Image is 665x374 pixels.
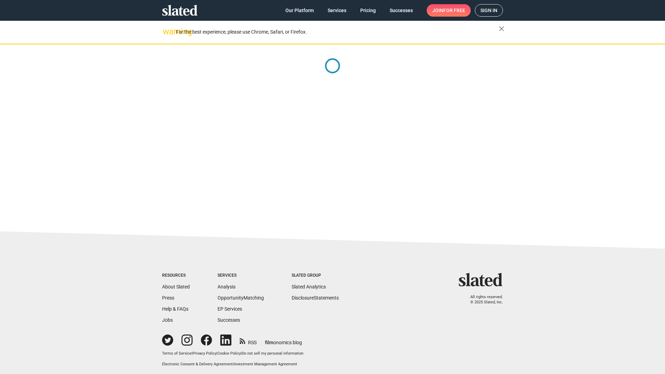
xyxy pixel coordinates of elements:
[265,334,302,346] a: filmonomics blog
[384,4,418,17] a: Successes
[292,295,339,301] a: DisclosureStatements
[216,351,218,356] span: |
[193,351,216,356] a: Privacy Policy
[463,295,503,305] p: All rights reserved. © 2025 Slated, Inc.
[218,306,242,312] a: EP Services
[427,4,471,17] a: Joinfor free
[218,351,241,356] a: Cookie Policy
[218,284,236,290] a: Analysis
[241,351,242,356] span: |
[265,340,273,345] span: film
[162,317,173,323] a: Jobs
[497,25,506,33] mat-icon: close
[322,4,352,17] a: Services
[162,362,233,366] a: Electronic Consent & Delivery Agreement
[475,4,503,17] a: Sign in
[242,351,303,356] button: Do not sell my personal information
[162,306,188,312] a: Help & FAQs
[280,4,319,17] a: Our Platform
[218,317,240,323] a: Successes
[192,351,193,356] span: |
[443,4,465,17] span: for free
[328,4,346,17] span: Services
[360,4,376,17] span: Pricing
[176,27,499,37] div: For the best experience, please use Chrome, Safari, or Firefox.
[163,27,171,36] mat-icon: warning
[234,362,297,366] a: Investment Management Agreement
[233,362,234,366] span: |
[390,4,413,17] span: Successes
[162,295,174,301] a: Press
[355,4,381,17] a: Pricing
[292,284,326,290] a: Slated Analytics
[218,273,264,278] div: Services
[162,351,192,356] a: Terms of Service
[480,5,497,16] span: Sign in
[240,335,257,346] a: RSS
[432,4,465,17] span: Join
[218,295,264,301] a: OpportunityMatching
[292,273,339,278] div: Slated Group
[162,273,190,278] div: Resources
[162,284,190,290] a: About Slated
[285,4,314,17] span: Our Platform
